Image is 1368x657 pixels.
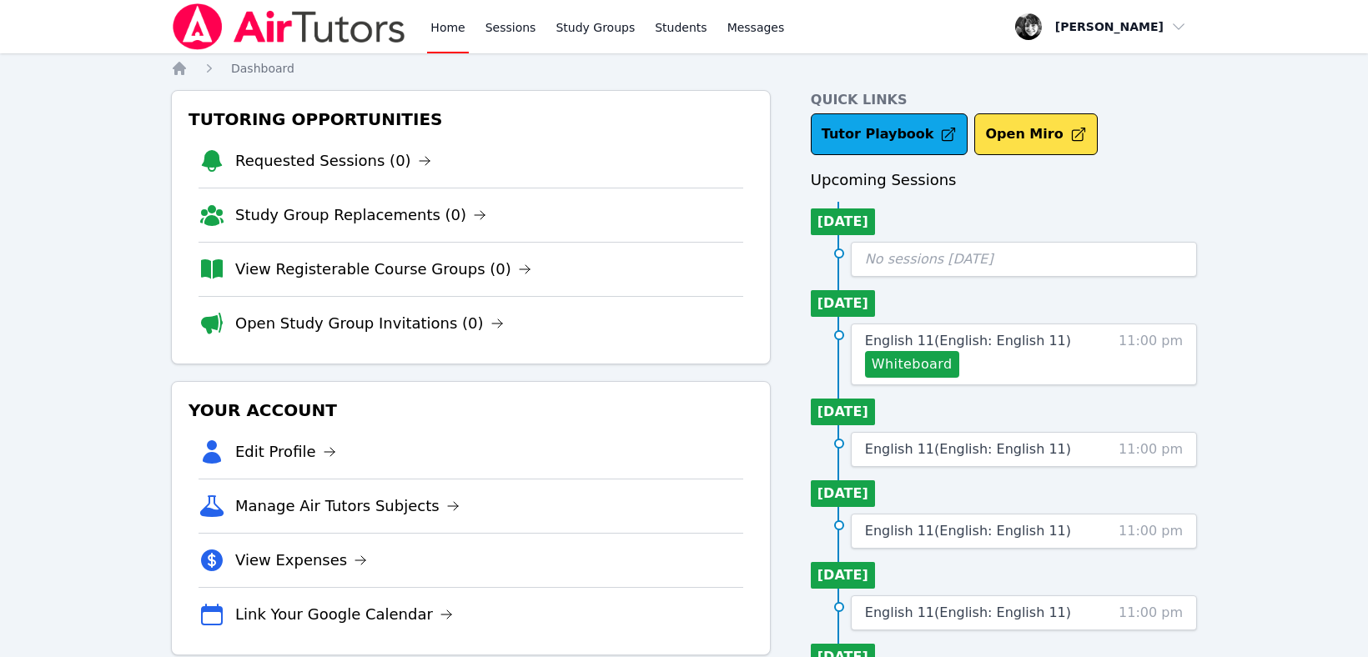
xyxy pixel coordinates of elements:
span: 11:00 pm [1119,331,1183,378]
h3: Tutoring Opportunities [185,104,757,134]
li: [DATE] [811,290,875,317]
li: [DATE] [811,208,875,235]
span: English 11 ( English: English 11 ) [865,604,1071,620]
span: Messages [727,19,785,36]
span: English 11 ( English: English 11 ) [865,523,1071,539]
a: English 11(English: English 11) [865,521,1071,541]
a: Open Study Group Invitations (0) [235,312,504,335]
a: Manage Air Tutors Subjects [235,494,460,518]
span: English 11 ( English: English 11 ) [865,441,1071,457]
img: Air Tutors [171,3,407,50]
a: Requested Sessions (0) [235,149,431,173]
a: Link Your Google Calendar [235,603,453,626]
a: Edit Profile [235,440,336,464]
a: Study Group Replacements (0) [235,203,486,227]
nav: Breadcrumb [171,60,1197,77]
a: View Expenses [235,549,367,572]
h3: Upcoming Sessions [811,168,1197,192]
span: 11:00 pm [1119,603,1183,623]
li: [DATE] [811,562,875,589]
h4: Quick Links [811,90,1197,110]
button: Whiteboard [865,351,959,378]
a: English 11(English: English 11) [865,439,1071,459]
li: [DATE] [811,399,875,425]
li: [DATE] [811,480,875,507]
span: No sessions [DATE] [865,251,993,267]
span: 11:00 pm [1119,439,1183,459]
a: Dashboard [231,60,294,77]
button: Open Miro [974,113,1097,155]
a: English 11(English: English 11) [865,331,1071,351]
a: View Registerable Course Groups (0) [235,258,531,281]
a: English 11(English: English 11) [865,603,1071,623]
span: 11:00 pm [1119,521,1183,541]
span: English 11 ( English: English 11 ) [865,333,1071,349]
h3: Your Account [185,395,757,425]
a: Tutor Playbook [811,113,968,155]
span: Dashboard [231,62,294,75]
